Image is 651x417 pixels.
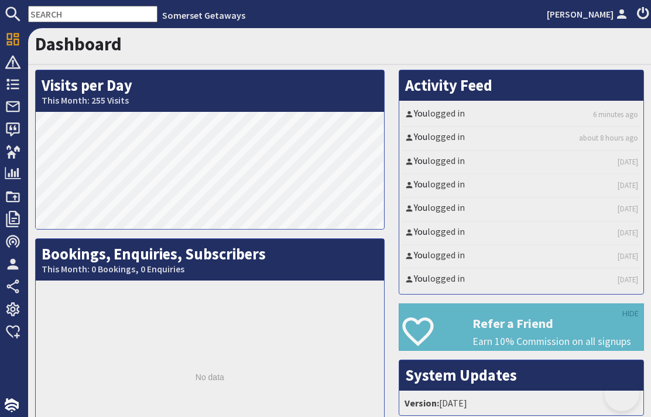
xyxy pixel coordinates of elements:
[414,155,427,166] a: You
[618,227,638,238] a: [DATE]
[402,269,640,291] li: logged in
[414,131,427,142] a: You
[402,175,640,198] li: logged in
[162,9,245,21] a: Somerset Getaways
[399,303,644,351] a: Refer a Friend Earn 10% Commission on all signups
[35,32,122,55] a: Dashboard
[36,70,384,112] h2: Visits per Day
[414,178,427,190] a: You
[579,132,638,143] a: about 8 hours ago
[593,109,638,120] a: 6 minutes ago
[42,95,378,106] small: This Month: 255 Visits
[402,151,640,175] li: logged in
[472,316,643,331] h3: Refer a Friend
[414,107,427,119] a: You
[604,376,639,411] iframe: Toggle Customer Support
[28,6,157,22] input: SEARCH
[405,76,492,95] a: Activity Feed
[402,245,640,269] li: logged in
[402,198,640,221] li: logged in
[42,264,378,275] small: This Month: 0 Bookings, 0 Enquiries
[414,272,427,284] a: You
[402,222,640,245] li: logged in
[622,307,639,320] a: HIDE
[618,180,638,191] a: [DATE]
[618,251,638,262] a: [DATE]
[405,365,517,385] a: System Updates
[618,203,638,214] a: [DATE]
[414,225,427,237] a: You
[414,249,427,261] a: You
[618,274,638,285] a: [DATE]
[36,239,384,281] h2: Bookings, Enquiries, Subscribers
[547,7,630,21] a: [PERSON_NAME]
[618,156,638,168] a: [DATE]
[414,201,427,213] a: You
[402,394,640,412] li: [DATE]
[5,398,19,412] img: staytech_i_w-64f4e8e9ee0a9c174fd5317b4b171b261742d2d393467e5bdba4413f4f884c10.svg
[405,397,439,409] strong: Version:
[472,334,643,349] p: Earn 10% Commission on all signups
[402,127,640,151] li: logged in
[402,104,640,127] li: logged in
